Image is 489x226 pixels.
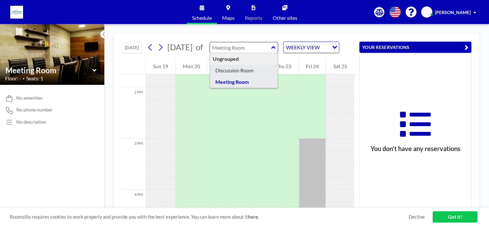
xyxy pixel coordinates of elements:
span: Maps [222,15,235,20]
span: Seats: 1 [26,75,43,82]
a: Decline [409,214,425,220]
a: Got it! [433,211,477,222]
div: Discussion Room [210,65,278,76]
span: No phone number [16,107,52,113]
div: Tue 21 [207,58,236,74]
div: 3 PM [122,138,146,190]
span: No amenities [16,95,43,101]
span: [DATE] [167,42,193,52]
div: Sat 25 [326,58,354,74]
span: [PERSON_NAME] [435,10,471,15]
span: Roomzilla requires cookies to work properly and provide you with the best experience. You can lea... [10,214,409,220]
div: Thu 23 [269,58,299,74]
span: Schedule [192,15,212,20]
span: BT [424,9,429,15]
button: YOUR RESERVATIONS [359,42,471,53]
div: Sun 19 [146,58,175,74]
div: Meeting Room [210,76,278,88]
h3: You don’t have any reservations [360,145,471,153]
a: here. [248,214,259,220]
span: of [196,42,203,52]
div: Mon 20 [176,58,207,74]
span: • [23,77,25,81]
span: WEEKLY VIEW [285,43,321,52]
input: Meeting Room [5,66,92,75]
input: Meeting Room [210,42,271,53]
input: Search for option [322,43,328,52]
div: Search for option [284,42,339,53]
div: No description [16,119,46,125]
span: Other sites [273,15,297,20]
img: organization-logo [10,6,23,19]
button: [DATE] [122,42,142,53]
div: Ungrouped [210,53,278,65]
span: Floor: - [5,75,21,82]
div: 2 PM [122,87,146,138]
span: Reports [245,15,262,20]
div: Fri 24 [299,58,326,74]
